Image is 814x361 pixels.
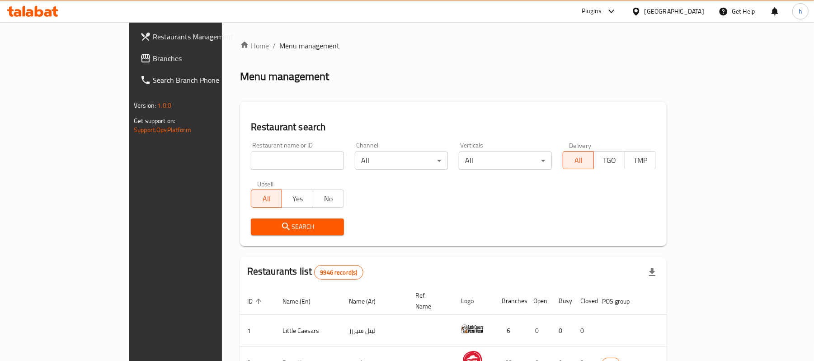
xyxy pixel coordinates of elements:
td: 0 [526,315,551,347]
span: Yes [286,192,309,205]
button: TGO [593,151,625,169]
li: / [273,40,276,51]
button: No [313,190,344,208]
input: Search for restaurant name or ID.. [251,152,344,170]
th: Busy [551,287,573,315]
th: Branches [494,287,526,315]
img: Little Caesars [461,318,484,340]
button: All [251,190,282,208]
span: 1.0.0 [157,100,171,111]
span: Version: [134,100,156,111]
td: 6 [494,315,526,347]
span: Search Branch Phone [153,75,258,85]
div: [GEOGRAPHIC_DATA] [645,6,704,16]
span: h [799,6,802,16]
span: Search [258,221,337,233]
th: Logo [454,287,494,315]
div: Total records count [314,265,363,280]
th: Closed [573,287,595,315]
label: Upsell [257,180,274,187]
label: Delivery [569,142,592,148]
div: All [355,152,448,170]
td: 0 [573,315,595,347]
span: Menu management [279,40,339,51]
span: All [255,192,278,205]
div: Export file [641,261,663,283]
span: 9946 record(s) [315,268,362,277]
span: TMP [629,154,652,167]
div: All [459,152,552,170]
span: All [567,154,590,167]
span: Get support on: [134,115,175,127]
span: POS group [602,296,641,307]
span: Ref. Name [415,290,443,312]
span: ID [247,296,264,307]
span: Restaurants Management [153,31,258,42]
button: All [563,151,594,169]
span: No [317,192,340,205]
span: Name (En) [282,296,322,307]
a: Support.OpsPlatform [134,124,191,136]
td: ليتل سيزرز [342,315,408,347]
td: 0 [551,315,573,347]
h2: Restaurants list [247,265,363,280]
nav: breadcrumb [240,40,667,51]
a: Branches [133,47,265,69]
a: Restaurants Management [133,26,265,47]
button: Search [251,218,344,235]
h2: Menu management [240,69,329,84]
th: Open [526,287,551,315]
span: Name (Ar) [349,296,387,307]
div: Plugins [582,6,602,17]
span: TGO [598,154,621,167]
span: Branches [153,53,258,64]
button: Yes [282,190,313,208]
h2: Restaurant search [251,120,656,134]
td: Little Caesars [275,315,342,347]
button: TMP [625,151,656,169]
a: Search Branch Phone [133,69,265,91]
